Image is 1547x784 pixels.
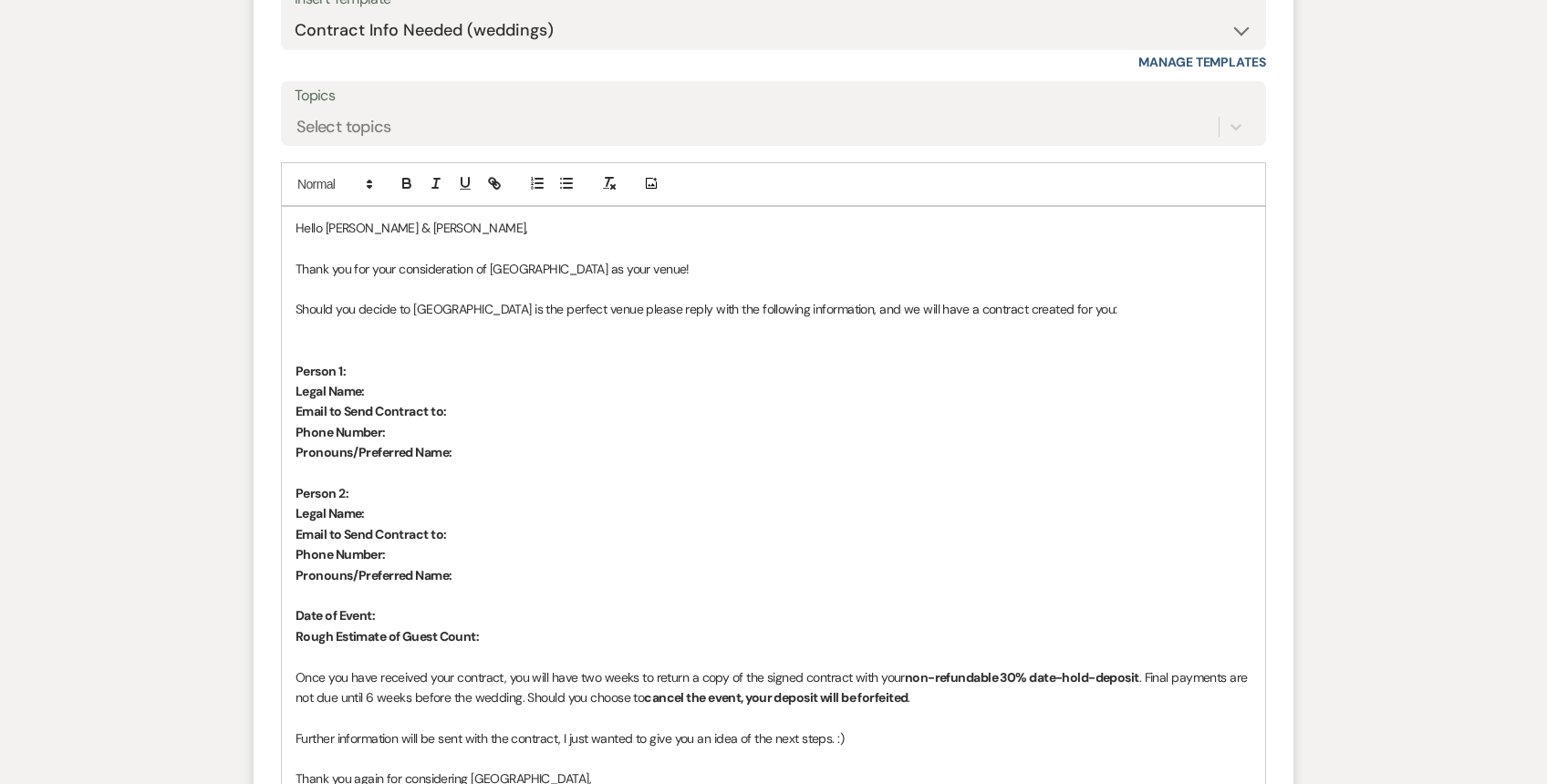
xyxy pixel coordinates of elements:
strong: Phone Number: [296,424,386,440]
a: Manage Templates [1138,54,1266,70]
strong: Legal Name: [296,383,365,399]
strong: non-refundable 30% date-hold-deposit [905,669,1139,686]
p: Further information will be sent with the contract, I just wanted to give you an idea of the next... [296,728,1251,748]
strong: Person 1: [296,363,346,379]
strong: Pronouns/Preferred Name: [296,444,452,460]
strong: Email to Send Contract to: [296,403,446,419]
p: Once you have received your contract, you will have two weeks to return a copy of the signed cont... [296,667,1251,708]
p: Hello [PERSON_NAME] & [PERSON_NAME], [296,218,1251,238]
strong: Legal Name: [296,505,365,521]
strong: Person 2: [296,485,348,501]
p: Should you decide to [GEOGRAPHIC_DATA] is the perfect venue please reply with the following infor... [296,299,1251,319]
div: Select topics [296,114,391,139]
p: Thank you for your consideration of [GEOGRAPHIC_DATA] as your venue! [296,259,1251,279]
label: Topics [295,83,1252,109]
strong: Date of Event: [296,607,375,624]
strong: Phone Number: [296,546,386,562]
strong: Rough Estimate of Guest Count: [296,628,479,645]
strong: Email to Send Contract to: [296,526,446,542]
strong: cancel the event, your deposit will be forfeited [644,689,908,706]
strong: Pronouns/Preferred Name: [296,567,452,583]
